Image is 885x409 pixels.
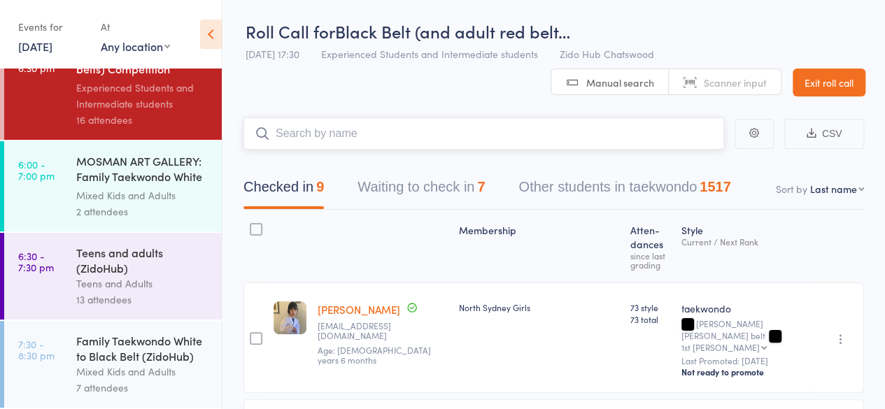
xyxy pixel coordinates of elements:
div: Last name [810,182,857,196]
div: Style [676,216,813,276]
div: 7 attendees [76,380,210,396]
div: Family Taekwondo White to Black Belt (ZidoHub) [76,333,210,364]
span: Experienced Students and Intermediate students [321,47,538,61]
div: MOSMAN ART GALLERY: Family Taekwondo White to [GEOGRAPHIC_DATA]... [76,153,210,187]
span: 73 total [630,313,670,325]
span: 73 style [630,301,670,313]
div: taekwondo [681,301,807,315]
button: Checked in9 [243,172,324,209]
span: Zido Hub Chatswood [560,47,654,61]
label: Sort by [776,182,807,196]
a: 7:30 -8:30 pmFamily Taekwondo White to Black Belt (ZidoHub)Mixed Kids and Adults7 attendees [4,321,222,408]
a: Exit roll call [793,69,865,96]
span: Manual search [586,76,654,89]
small: Last Promoted: [DATE] [681,356,807,366]
div: Mixed Kids and Adults [76,187,210,203]
div: 2 attendees [76,203,210,220]
small: yunjing98@gmail.com [318,321,448,341]
span: Scanner input [704,76,767,89]
div: 13 attendees [76,292,210,308]
div: Teens and adults (ZidoHub) [76,245,210,275]
a: [DATE] [18,38,52,54]
div: Events for [18,15,87,38]
span: Black Belt (and adult red belt… [335,20,570,43]
span: [DATE] 17:30 [246,47,299,61]
div: 1517 [700,179,731,194]
button: Waiting to check in7 [357,172,485,209]
button: Other students in taekwondo1517 [518,172,730,209]
time: 7:30 - 8:30 pm [18,338,55,361]
div: At [101,15,170,38]
a: 6:30 -7:30 pmTeens and adults (ZidoHub)Teens and Adults13 attendees [4,233,222,320]
div: 9 [316,179,324,194]
div: Mixed Kids and Adults [76,364,210,380]
div: North Sydney Girls [459,301,619,313]
div: Experienced Students and Intermediate students [76,80,210,112]
time: 5:30 - 6:30 pm [18,51,55,73]
div: Current / Next Rank [681,237,807,246]
a: 5:30 -6:30 pmBlack Belt (and adult red belts) Competition Pooms...Experienced Students and Interm... [4,34,222,140]
button: CSV [784,119,864,149]
div: 16 attendees [76,112,210,128]
span: Roll Call for [246,20,335,43]
div: 7 [477,179,485,194]
img: image1581772621.png [274,301,306,334]
div: Any location [101,38,170,54]
div: Atten­dances [624,216,675,276]
time: 6:00 - 7:00 pm [18,159,55,181]
input: Search by name [243,117,724,150]
a: [PERSON_NAME] [318,302,400,317]
span: Age: [DEMOGRAPHIC_DATA] years 6 months [318,344,431,366]
a: 6:00 -7:00 pmMOSMAN ART GALLERY: Family Taekwondo White to [GEOGRAPHIC_DATA]...Mixed Kids and Adu... [4,141,222,231]
div: Teens and Adults [76,275,210,292]
div: [PERSON_NAME] [PERSON_NAME] belt [681,319,807,352]
div: 1st [PERSON_NAME] [681,343,760,352]
time: 6:30 - 7:30 pm [18,250,54,273]
div: since last grading [630,251,670,269]
div: Not ready to promote [681,366,807,378]
div: Membership [453,216,625,276]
